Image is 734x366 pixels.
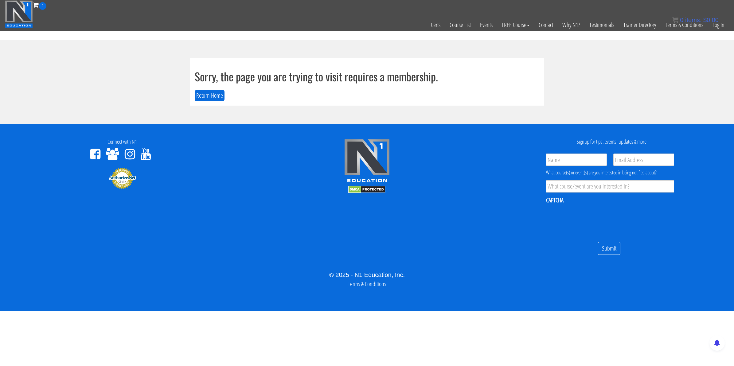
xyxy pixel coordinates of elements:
a: Course List [445,10,475,40]
h4: Signup for tips, events, updates & more [494,139,729,145]
span: 0 [39,2,46,10]
a: Log In [708,10,729,40]
button: Return Home [195,90,224,101]
div: © 2025 - N1 Education, Inc. [5,270,729,279]
img: DMCA.com Protection Status [348,186,385,193]
input: What course/event are you interested in? [546,180,674,193]
input: Name [546,154,607,166]
a: Certs [426,10,445,40]
a: Contact [534,10,558,40]
h1: Sorry, the page you are trying to visit requires a membership. [195,70,539,83]
a: 0 items: $0.00 [672,17,719,23]
a: Terms & Conditions [348,280,386,288]
a: Events [475,10,497,40]
a: Trainer Directory [619,10,661,40]
a: Testimonials [585,10,619,40]
a: 0 [33,1,46,9]
div: What course(s) or event(s) are you interested in being notified about? [546,169,674,176]
bdi: 0.00 [703,17,719,23]
a: Terms & Conditions [661,10,708,40]
label: CAPTCHA [546,196,564,204]
img: n1-education [5,0,33,28]
input: Email Address [613,154,674,166]
span: 0 [680,17,683,23]
a: FREE Course [497,10,534,40]
a: Why N1? [558,10,585,40]
img: n1-edu-logo [344,139,390,184]
h4: Connect with N1 [5,139,240,145]
span: items: [685,17,701,23]
img: Authorize.Net Merchant - Click to Verify [108,167,136,189]
iframe: reCAPTCHA [546,208,639,232]
img: icon11.png [672,17,678,23]
input: Submit [598,242,620,255]
span: $ [703,17,707,23]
